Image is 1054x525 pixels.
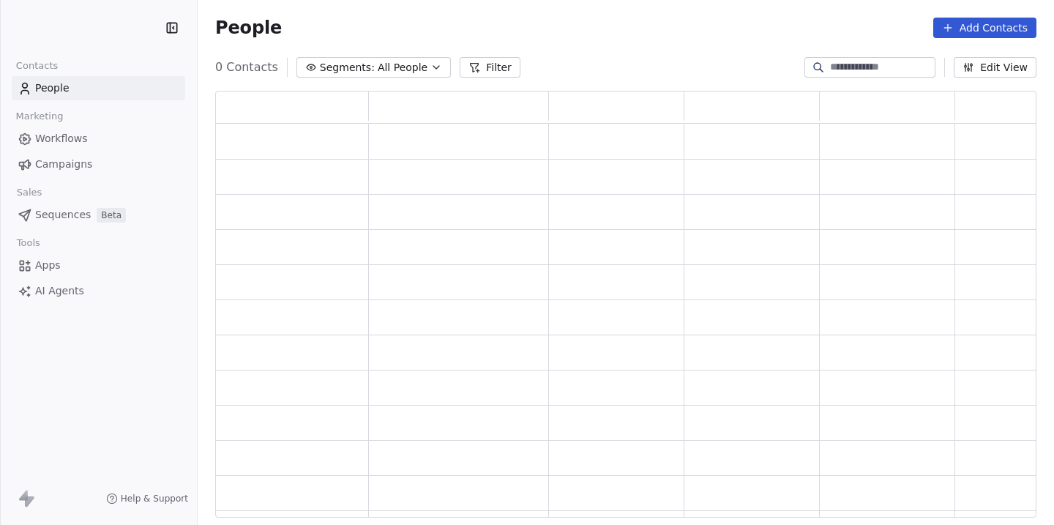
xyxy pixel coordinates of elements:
a: AI Agents [12,279,185,303]
span: People [215,17,282,39]
span: Help & Support [121,493,188,504]
a: Campaigns [12,152,185,176]
span: Campaigns [35,157,92,172]
button: Edit View [954,57,1036,78]
a: Workflows [12,127,185,151]
a: People [12,76,185,100]
button: Filter [460,57,520,78]
span: Workflows [35,131,88,146]
span: People [35,81,70,96]
span: Marketing [10,105,70,127]
span: Beta [97,208,126,223]
span: Segments: [320,60,375,75]
span: AI Agents [35,283,84,299]
span: Sales [10,182,48,204]
span: Apps [35,258,61,273]
span: Contacts [10,55,64,77]
a: SequencesBeta [12,203,185,227]
span: All People [378,60,427,75]
a: Help & Support [106,493,188,504]
span: Tools [10,232,46,254]
a: Apps [12,253,185,278]
span: Sequences [35,207,91,223]
button: Add Contacts [933,18,1036,38]
span: 0 Contacts [215,59,278,76]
